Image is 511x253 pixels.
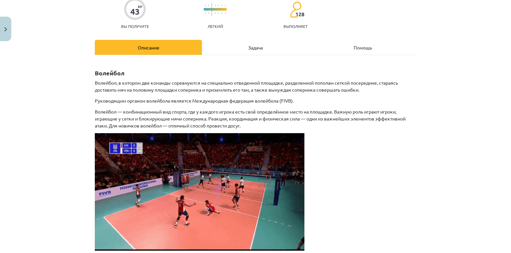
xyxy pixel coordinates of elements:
[208,12,209,14] img: icon-short-line-57e1e144782c952c97e751825c79c345078a6d821885a25fce030b3d8c18986b.svg
[222,12,222,14] img: icon-short-line-57e1e144782c952c97e751825c79c345078a6d821885a25fce030b3d8c18986b.svg
[283,24,308,29] font: выполняет
[4,27,7,32] img: icon-close-lesson-0947bae3869378f0d4975bcd49f059093ad1ed9edebbc8119c70593378902aed.svg
[222,5,222,6] img: icon-short-line-57e1e144782c952c97e751825c79c345078a6d821885a25fce030b3d8c18986b.svg
[248,44,263,50] font: Задача
[212,3,212,16] img: icon-long-line-d9ea69661e0d244f92f715978eff75569469978d946b2353a9bb055b3ed8787d.svg
[130,6,140,17] font: 43
[95,80,398,93] font: Волейбол, в котором две команды соревнуются на специально отведенной площадке, разделенной попола...
[208,24,223,29] font: Легкий
[208,5,209,6] img: icon-short-line-57e1e144782c952c97e751825c79c345078a6d821885a25fce030b3d8c18986b.svg
[218,12,219,14] img: icon-short-line-57e1e144782c952c97e751825c79c345078a6d821885a25fce030b3d8c18986b.svg
[354,44,372,50] font: Помощь
[218,5,219,6] img: icon-short-line-57e1e144782c952c97e751825c79c345078a6d821885a25fce030b3d8c18986b.svg
[121,24,149,29] font: Вы получите
[95,109,406,128] font: Волейбол — комбинационный вид спорта, где у каждого игрока есть своё определённое место на площад...
[138,4,142,9] font: XP
[295,11,304,18] font: 128
[95,69,124,77] font: Волейбол
[290,1,301,18] img: students-c634bb4e5e11cddfef0936a35e636f08e4e9abd3cc4e673bd6f9a4125e45ecb1.svg
[138,44,159,50] font: Описание
[95,98,294,104] font: Руководящим органом волейбола является Международная федерация волейбола (FIVB).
